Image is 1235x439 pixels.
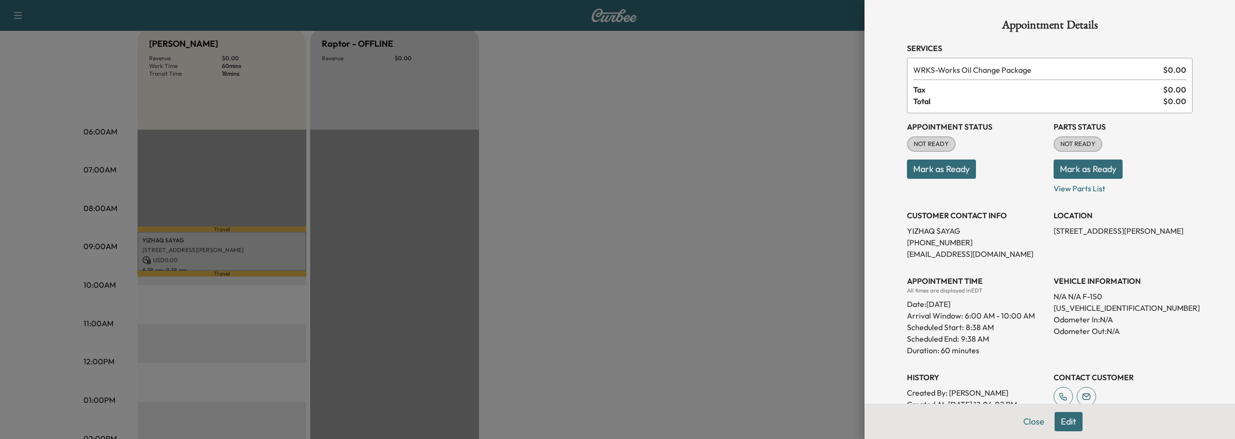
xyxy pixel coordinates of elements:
p: 8:38 AM [966,321,994,333]
span: Tax [913,84,1163,95]
button: Mark as Ready [1054,160,1123,179]
p: YIZHAQ SAYAG [907,225,1046,237]
p: View Parts List [1054,179,1193,194]
p: Scheduled End: [907,333,959,345]
h3: Services [907,42,1193,54]
span: $ 0.00 [1163,84,1186,95]
h3: CONTACT CUSTOMER [1054,372,1193,383]
h1: Appointment Details [907,19,1193,35]
p: [STREET_ADDRESS][PERSON_NAME] [1054,225,1193,237]
p: Created By : [PERSON_NAME] [907,387,1046,399]
span: $ 0.00 [1163,95,1186,107]
span: NOT READY [1055,139,1101,149]
p: [US_VEHICLE_IDENTIFICATION_NUMBER] [1054,302,1193,314]
button: Mark as Ready [907,160,976,179]
p: [EMAIL_ADDRESS][DOMAIN_NAME] [907,248,1046,260]
h3: LOCATION [1054,210,1193,221]
p: Scheduled Start: [907,321,964,333]
h3: CUSTOMER CONTACT INFO [907,210,1046,221]
button: Edit [1055,412,1083,431]
h3: VEHICLE INFORMATION [1054,275,1193,287]
span: 6:00 AM - 10:00 AM [965,310,1035,321]
button: Close [1017,412,1051,431]
span: $ 0.00 [1163,64,1186,76]
h3: APPOINTMENT TIME [907,275,1046,287]
p: Duration: 60 minutes [907,345,1046,356]
h3: History [907,372,1046,383]
p: [PHONE_NUMBER] [907,237,1046,248]
div: All times are displayed in EDT [907,287,1046,294]
p: Arrival Window: [907,310,1046,321]
h3: Appointment Status [907,121,1046,133]
p: N/A N/A F-150 [1054,291,1193,302]
div: Date: [DATE] [907,294,1046,310]
p: 9:38 AM [961,333,989,345]
span: Works Oil Change Package [913,64,1159,76]
h3: Parts Status [1054,121,1193,133]
span: Total [913,95,1163,107]
p: Created At : [DATE] 12:04:02 PM [907,399,1046,410]
p: Odometer Out: N/A [1054,325,1193,337]
p: Odometer In: N/A [1054,314,1193,325]
span: NOT READY [908,139,955,149]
